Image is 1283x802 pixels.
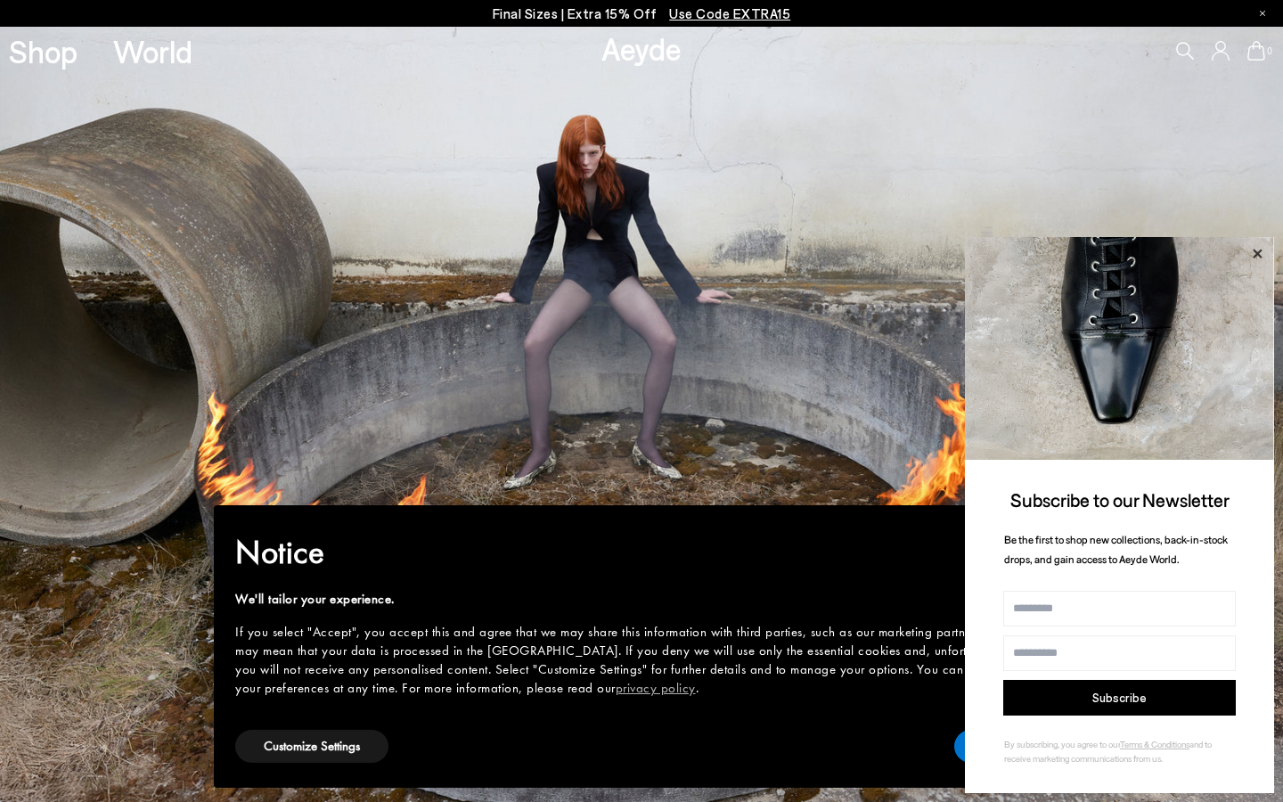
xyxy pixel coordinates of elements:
[113,36,192,67] a: World
[616,679,696,697] a: privacy policy
[1120,739,1189,749] a: Terms & Conditions
[1004,739,1120,749] span: By subscribing, you agree to our
[1247,41,1265,61] a: 0
[1265,46,1274,56] span: 0
[235,623,1019,698] div: If you select "Accept", you accept this and agree that we may share this information with third p...
[493,3,791,25] p: Final Sizes | Extra 15% Off
[954,730,1048,763] button: Accept
[235,529,1019,576] h2: Notice
[235,730,388,763] button: Customize Settings
[1004,533,1228,566] span: Be the first to shop new collections, back-in-stock drops, and gain access to Aeyde World.
[1003,680,1236,716] button: Subscribe
[965,237,1274,460] img: ca3f721fb6ff708a270709c41d776025.jpg
[669,5,790,21] span: Navigate to /collections/ss25-final-sizes
[235,590,1019,609] div: We'll tailor your experience.
[1010,488,1230,511] span: Subscribe to our Newsletter
[601,29,682,67] a: Aeyde
[9,36,78,67] a: Shop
